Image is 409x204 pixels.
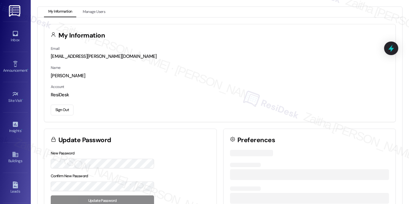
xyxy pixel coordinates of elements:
[3,89,28,106] a: Site Visit •
[51,92,389,98] div: ResiDesk
[3,119,28,136] a: Insights •
[51,105,73,115] button: Sign Out
[21,128,22,132] span: •
[51,151,75,156] label: New Password
[51,84,64,89] label: Account
[3,180,28,196] a: Leads
[78,7,109,17] button: Manage Users
[3,28,28,45] a: Inbox
[44,7,76,17] button: My Information
[58,137,111,143] h3: Update Password
[3,149,28,166] a: Buildings
[237,137,275,143] h3: Preferences
[51,65,61,70] label: Name
[51,174,88,178] label: Confirm New Password
[51,73,389,79] div: [PERSON_NAME]
[22,98,23,102] span: •
[27,67,28,72] span: •
[51,46,59,51] label: Email
[51,53,389,60] div: [EMAIL_ADDRESS][PERSON_NAME][DOMAIN_NAME]
[9,5,22,17] img: ResiDesk Logo
[58,32,105,39] h3: My Information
